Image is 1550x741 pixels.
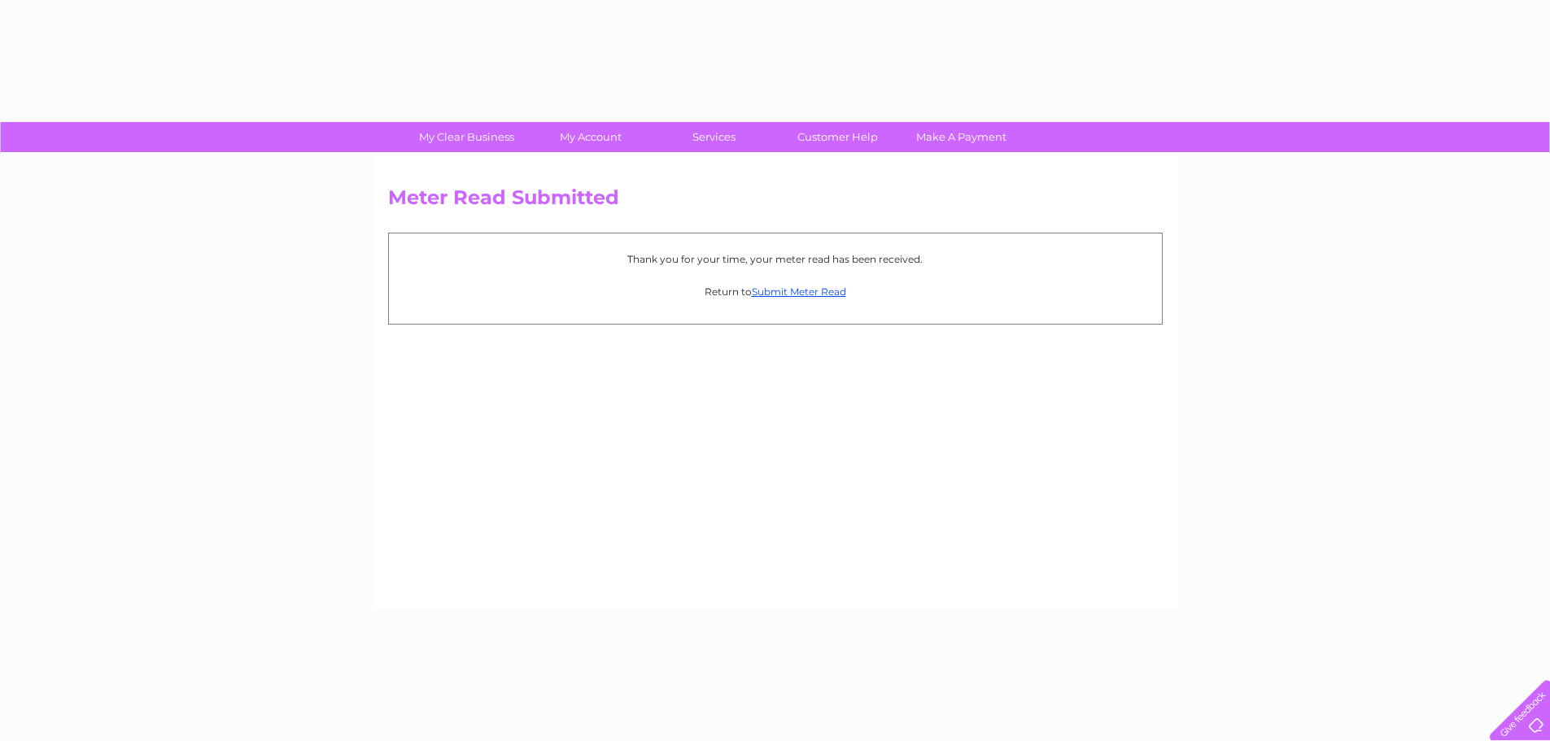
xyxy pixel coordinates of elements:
[523,122,657,152] a: My Account
[400,122,534,152] a: My Clear Business
[647,122,781,152] a: Services
[771,122,905,152] a: Customer Help
[894,122,1028,152] a: Make A Payment
[397,251,1154,267] p: Thank you for your time, your meter read has been received.
[388,186,1163,217] h2: Meter Read Submitted
[752,286,846,298] a: Submit Meter Read
[397,284,1154,299] p: Return to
